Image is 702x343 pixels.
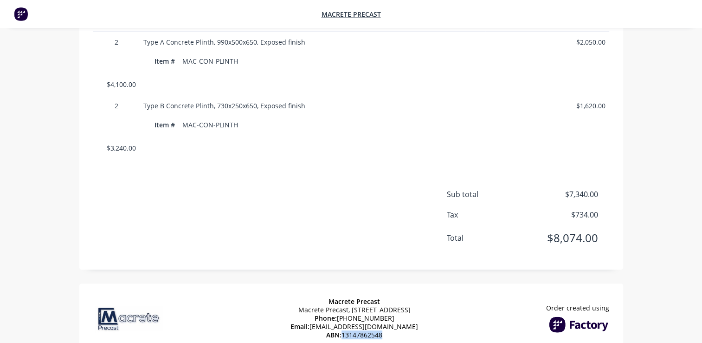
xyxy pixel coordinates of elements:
span: Type B Concrete Plinth, 730x250x650, Exposed finish [143,101,305,110]
span: Email: [290,322,309,331]
div: MAC-CON-PLINTH [179,54,242,68]
div: MAC-CON-PLINTH [179,118,242,132]
span: Total [447,232,529,244]
span: $3,240.00 [97,143,136,153]
span: ABN: [326,330,341,339]
span: 2 [97,101,136,111]
span: Macrete Precast [328,297,380,306]
span: Order created using [546,304,609,312]
span: 2 [97,37,136,47]
img: Factory [14,7,28,21]
a: [EMAIL_ADDRESS][DOMAIN_NAME] [309,322,418,331]
span: $734.00 [529,209,598,220]
span: 13147862548 [326,331,382,339]
span: Phone: [315,314,337,323]
span: Type A Concrete Plinth, 990x500x650, Exposed finish [143,38,305,46]
a: Macrete Precast [322,10,381,19]
span: $8,074.00 [529,230,598,246]
img: Factory Logo [549,317,609,333]
span: [PHONE_NUMBER] [315,314,394,323]
span: $1,620.00 [551,101,605,111]
span: $2,050.00 [551,37,605,47]
span: $7,340.00 [529,189,598,200]
span: Tax [447,209,529,220]
div: Item # [155,118,179,132]
div: Item # [155,54,179,68]
span: Sub total [447,189,529,200]
span: $4,100.00 [97,79,136,89]
span: Macrete Precast, [STREET_ADDRESS] [298,306,411,314]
